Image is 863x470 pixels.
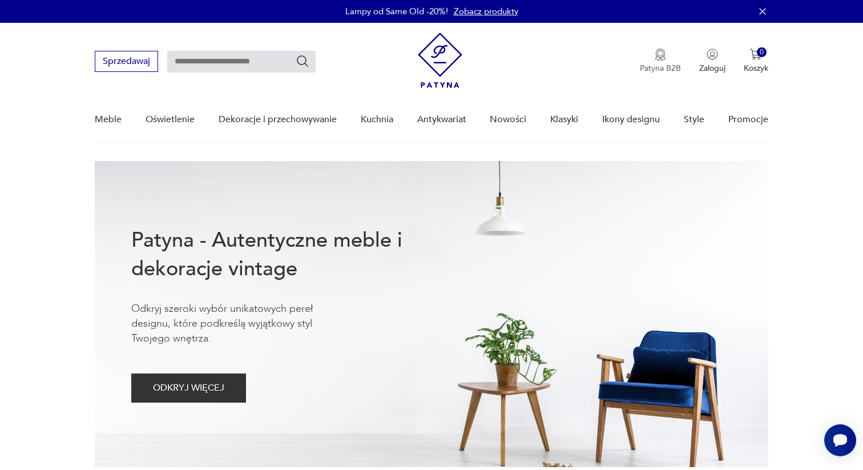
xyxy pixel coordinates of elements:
[131,373,246,403] button: ODKRYJ WIĘCEJ
[131,385,246,393] a: ODKRYJ WIĘCEJ
[655,49,666,61] img: Ikona medalu
[744,63,768,74] p: Koszyk
[417,98,466,142] a: Antykwariat
[95,58,158,66] a: Sprzedawaj
[95,51,158,72] button: Sprzedawaj
[707,49,718,60] img: Ikonka użytkownika
[131,302,348,346] p: Odkryj szeroki wybór unikatowych pereł designu, które podkreślą wyjątkowy styl Twojego wnętrza.
[744,49,768,74] button: 0Koszyk
[146,98,195,142] a: Oświetlenie
[757,47,767,57] div: 0
[454,6,518,17] a: Zobacz produkty
[296,54,309,68] button: Szukaj
[95,98,122,142] a: Meble
[345,6,448,17] p: Lampy od Same Old -20%!
[361,98,393,142] a: Kuchnia
[640,49,681,74] button: Patyna B2B
[684,98,704,142] a: Style
[131,226,439,283] h1: Patyna - Autentyczne meble i dekoracje vintage
[550,98,578,142] a: Klasyki
[490,98,526,142] a: Nowości
[640,63,681,74] p: Patyna B2B
[219,98,337,142] a: Dekoracje i przechowywanie
[699,63,725,74] p: Zaloguj
[824,424,856,456] iframe: Smartsupp widget button
[640,49,681,74] a: Ikona medaluPatyna B2B
[750,49,761,60] img: Ikona koszyka
[602,98,660,142] a: Ikony designu
[728,98,768,142] a: Promocje
[699,49,725,74] button: Zaloguj
[418,33,462,88] img: Patyna - sklep z meblami i dekoracjami vintage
